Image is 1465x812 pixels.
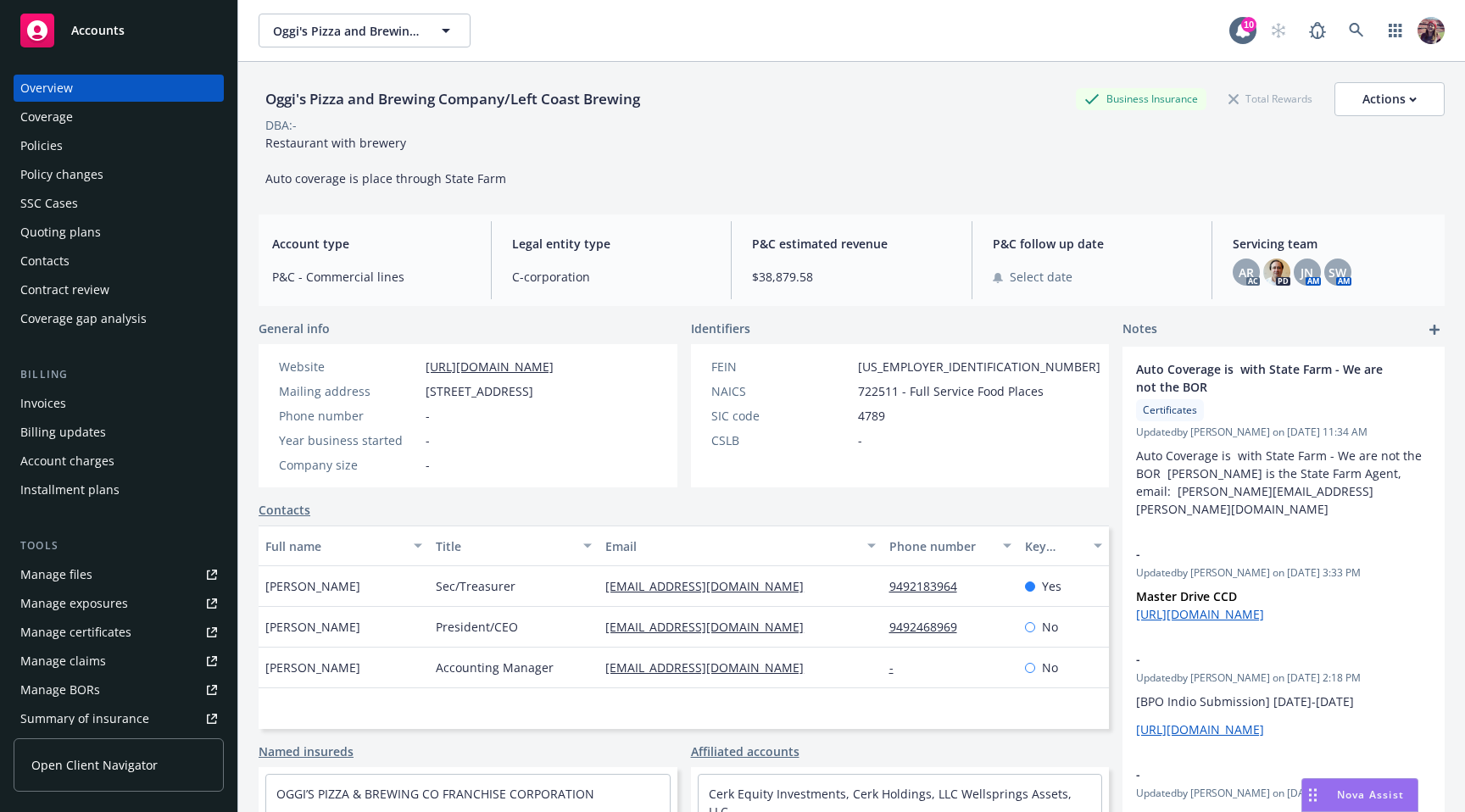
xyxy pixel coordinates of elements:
[265,577,360,595] span: [PERSON_NAME]
[426,456,430,474] span: -
[14,7,224,54] a: Accounts
[20,305,147,332] div: Coverage gap analysis
[14,366,224,383] div: Billing
[1136,588,1237,604] strong: Master Drive CCD
[426,359,554,375] a: [URL][DOMAIN_NAME]
[711,407,851,425] div: SIC code
[279,456,419,474] div: Company size
[14,219,224,246] a: Quoting plans
[14,590,224,617] a: Manage exposures
[259,320,330,337] span: General info
[259,88,647,110] div: Oggi's Pizza and Brewing Company/Left Coast Brewing
[1042,618,1058,636] span: No
[711,358,851,375] div: FEIN
[1233,235,1431,253] span: Servicing team
[20,476,120,503] div: Installment plans
[1136,721,1264,737] a: [URL][DOMAIN_NAME]
[259,742,354,760] a: Named insureds
[14,305,224,332] a: Coverage gap analysis
[265,618,360,636] span: [PERSON_NAME]
[889,578,971,594] a: 9492183964
[14,132,224,159] a: Policies
[436,577,515,595] span: Sec/Treasurer
[1136,765,1387,783] span: -
[858,358,1100,375] span: [US_EMPLOYER_IDENTIFICATION_NUMBER]
[20,247,70,275] div: Contacts
[605,578,817,594] a: [EMAIL_ADDRESS][DOMAIN_NAME]
[1025,537,1083,555] div: Key contact
[605,619,817,635] a: [EMAIL_ADDRESS][DOMAIN_NAME]
[883,526,1018,566] button: Phone number
[1122,637,1445,752] div: -Updatedby [PERSON_NAME] on [DATE] 2:18 PM[BPO Indio Submission] [DATE]-[DATE][URL][DOMAIN_NAME]
[858,431,862,449] span: -
[1301,14,1334,47] a: Report a Bug
[1340,14,1373,47] a: Search
[273,22,420,40] span: Oggi's Pizza and Brewing Company/Left Coast Brewing
[691,320,750,337] span: Identifiers
[889,659,907,676] a: -
[279,358,419,375] div: Website
[1136,670,1431,686] span: Updated by [PERSON_NAME] on [DATE] 2:18 PM
[14,276,224,303] a: Contract review
[752,268,950,286] span: $38,879.58
[279,407,419,425] div: Phone number
[1042,659,1058,676] span: No
[711,382,851,400] div: NAICS
[858,382,1044,400] span: 722511 - Full Service Food Places
[1241,17,1256,32] div: 10
[1334,82,1445,116] button: Actions
[14,161,224,188] a: Policy changes
[20,705,149,732] div: Summary of insurance
[605,659,817,676] a: [EMAIL_ADDRESS][DOMAIN_NAME]
[265,135,506,186] span: Restaurant with brewery Auto coverage is place through State Farm
[259,14,471,47] button: Oggi's Pizza and Brewing Company/Left Coast Brewing
[1018,526,1109,566] button: Key contact
[272,268,471,286] span: P&C - Commercial lines
[272,235,471,253] span: Account type
[1220,88,1321,109] div: Total Rewards
[20,419,106,446] div: Billing updates
[14,476,224,503] a: Installment plans
[14,619,224,646] a: Manage certificates
[20,648,106,675] div: Manage claims
[259,526,429,566] button: Full name
[1136,425,1431,440] span: Updated by [PERSON_NAME] on [DATE] 11:34 AM
[436,618,518,636] span: President/CEO
[1143,403,1197,418] span: Certificates
[429,526,599,566] button: Title
[1136,448,1425,517] span: Auto Coverage is with State Farm - We are not the BOR [PERSON_NAME] is the State Farm Agent, emai...
[1239,264,1254,281] span: AR
[14,537,224,554] div: Tools
[1379,14,1412,47] a: Switch app
[1263,259,1290,286] img: photo
[691,742,799,760] a: Affiliated accounts
[20,390,66,417] div: Invoices
[1418,17,1445,44] img: photo
[512,235,710,253] span: Legal entity type
[1122,531,1445,637] div: -Updatedby [PERSON_NAME] on [DATE] 3:33 PMMaster Drive CCD [URL][DOMAIN_NAME]
[1136,565,1431,581] span: Updated by [PERSON_NAME] on [DATE] 3:33 PM
[31,756,158,774] span: Open Client Navigator
[599,526,882,566] button: Email
[1076,88,1206,109] div: Business Insurance
[605,537,856,555] div: Email
[20,190,78,217] div: SSC Cases
[20,590,128,617] div: Manage exposures
[1136,360,1387,396] span: Auto Coverage is with State Farm - We are not the BOR
[20,448,114,475] div: Account charges
[14,419,224,446] a: Billing updates
[20,103,73,131] div: Coverage
[889,619,971,635] a: 9492468969
[14,676,224,704] a: Manage BORs
[436,659,554,676] span: Accounting Manager
[14,247,224,275] a: Contacts
[1136,650,1387,668] span: -
[426,431,430,449] span: -
[20,619,131,646] div: Manage certificates
[1136,606,1264,622] a: [URL][DOMAIN_NAME]
[1042,577,1061,595] span: Yes
[71,24,125,37] span: Accounts
[1136,545,1387,563] span: -
[20,276,109,303] div: Contract review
